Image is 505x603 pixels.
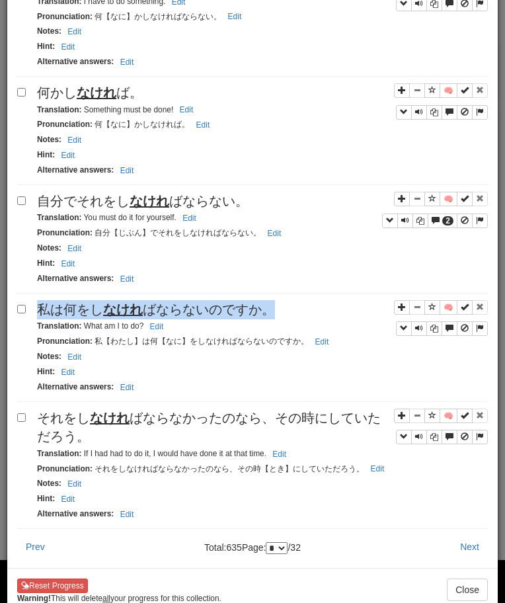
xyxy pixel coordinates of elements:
button: Reset Progress [17,579,88,593]
button: Edit [311,335,333,349]
small: Something must be done! [37,105,197,114]
small: 何【なに】かしなければ。 [37,120,214,129]
strong: Translation : [37,213,81,222]
button: Edit [57,257,79,271]
small: それをしなければならなかったのなら、その時【とき】にしていただろう。 [37,464,388,473]
button: 🧠 [440,192,457,206]
button: Edit [116,55,138,69]
button: Edit [264,226,286,241]
span: それをし ばならなかったのなら、その時にしていただろう。 [37,411,381,444]
div: Sentence controls [394,83,488,120]
strong: Notes : [37,26,61,36]
u: なけれ [103,302,143,317]
strong: Alternative answers : [37,57,114,66]
small: You must do it for yourself. [37,213,200,222]
strong: Notes : [37,135,61,144]
button: 🧠 [440,83,457,98]
strong: Notes : [37,479,61,488]
div: Sentence controls [382,214,488,228]
button: Edit [224,9,246,24]
strong: Translation : [37,321,81,331]
button: Edit [178,211,200,225]
small: What am I to do? [37,321,167,331]
button: Close [447,579,488,601]
div: Sentence controls [394,409,488,445]
button: Edit [176,102,198,117]
button: Edit [57,492,79,506]
div: Sentence controls [396,105,488,120]
strong: Pronunciation : [37,12,93,21]
strong: Hint : [37,494,55,503]
div: Sentence controls [396,430,488,444]
button: Edit [57,40,79,54]
button: Prev [17,536,54,558]
button: 2 [428,214,457,228]
strong: Hint : [37,150,55,159]
span: 2 [446,216,450,225]
button: Edit [116,272,138,286]
strong: Alternative answers : [37,509,114,518]
button: Edit [57,365,79,380]
strong: Notes : [37,243,61,253]
small: 私【わたし】は何【なに】をしなければならないのですか。 [37,337,332,346]
span: 私は何をし ばならないのですか。 [37,302,275,317]
strong: Alternative answers : [37,382,114,391]
strong: Warning! [17,594,51,603]
div: Sentence controls [396,321,488,336]
button: Edit [63,350,85,364]
strong: Hint : [37,259,55,268]
strong: Pronunciation : [37,464,93,473]
small: 何【なに】かしなければならない。 [37,12,245,21]
u: なけれ [90,411,130,425]
div: Total: 635 Page: / 32 [171,536,334,554]
button: Next [451,536,488,558]
div: Sentence controls [382,192,488,228]
strong: Pronunciation : [37,228,93,237]
u: なけれ [77,85,116,100]
small: 自分【じぶん】でそれをしなければならない。 [37,228,285,237]
strong: Translation : [37,449,81,458]
button: Edit [57,148,79,163]
strong: Translation : [37,105,81,114]
button: Edit [367,462,389,476]
button: Edit [63,24,85,39]
div: Sentence controls [394,300,488,337]
button: 🧠 [440,300,457,315]
button: Edit [116,507,138,522]
span: 自分でそれをし ばならない。 [37,194,249,208]
u: all [102,594,110,603]
u: なけれ [130,194,169,208]
strong: Notes : [37,352,61,361]
button: 🧠 [440,409,457,423]
button: Edit [63,133,85,147]
small: If I had had to do it, I would have done it at that time. [37,449,290,458]
button: Edit [116,380,138,395]
strong: Hint : [37,367,55,376]
strong: Alternative answers : [37,274,114,283]
button: Edit [268,447,290,462]
button: Edit [192,118,214,132]
button: Edit [63,477,85,491]
strong: Alternative answers : [37,165,114,175]
button: Edit [63,241,85,256]
strong: Pronunciation : [37,120,93,129]
span: 何かし ば。 [37,85,143,100]
strong: Hint : [37,42,55,51]
button: Edit [116,163,138,178]
strong: Pronunciation : [37,337,93,346]
button: Edit [146,319,168,334]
